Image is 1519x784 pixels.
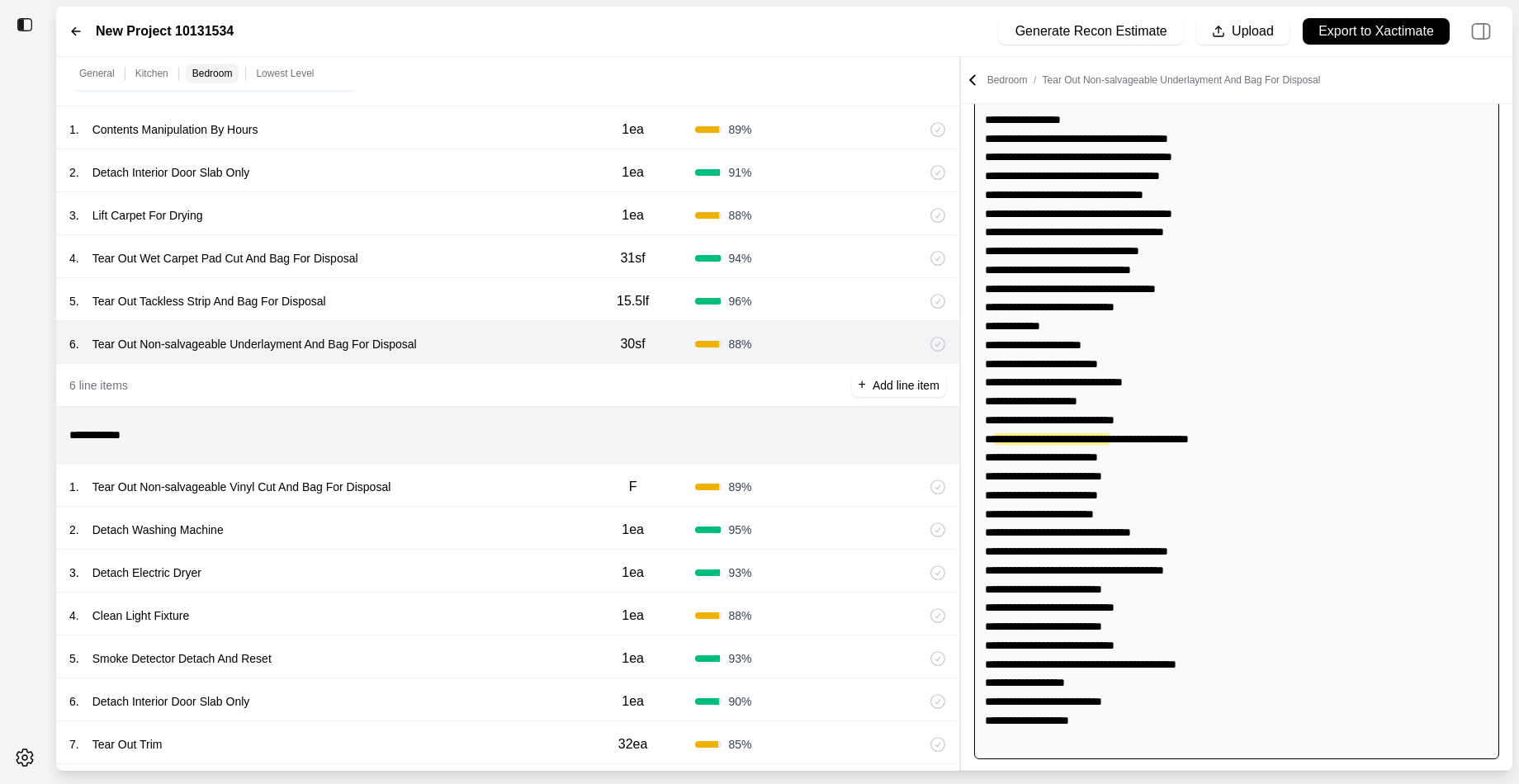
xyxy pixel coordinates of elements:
p: Tear Out Non-salvageable Vinyl Cut And Bag For Disposal [86,475,398,498]
p: 31sf [620,248,645,268]
span: 88 % [728,336,751,352]
p: Lowest Level [256,67,314,80]
span: 93 % [728,564,751,581]
p: 1ea [622,163,644,182]
label: New Project 10131534 [96,21,234,41]
p: Smoke Detector Detach And Reset [86,647,278,670]
p: 6 . [69,336,79,352]
p: 2 . [69,522,79,538]
p: 5 . [69,650,79,667]
p: 32ea [618,734,648,754]
span: / [1028,74,1043,86]
p: 4 . [69,607,79,624]
p: 1 . [69,121,79,138]
span: 91 % [728,164,751,181]
p: Export to Xactimate [1318,22,1434,41]
p: 1ea [622,606,644,626]
p: Generate Recon Estimate [1015,22,1167,41]
span: Tear Out Non-salvageable Underlayment And Bag For Disposal [1043,74,1321,86]
p: Contents Manipulation By Hours [86,118,265,141]
p: Detach Washing Machine [86,518,230,541]
p: 6 line items [69,377,128,394]
p: 15.5lf [617,291,649,311]
p: Detach Interior Door Slab Only [86,161,257,184]
p: 3 . [69,564,79,581]
img: right-panel.svg [1463,13,1499,50]
p: 3 . [69,207,79,224]
button: Generate Recon Estimate [999,18,1182,45]
span: 93 % [728,650,751,667]
p: 1ea [622,649,644,668]
p: Lift Carpet For Drying [86,204,210,227]
button: Upload [1196,18,1289,45]
p: 2 . [69,164,79,181]
span: 89 % [728,479,751,495]
button: +Add line item [852,374,946,397]
p: Bedroom [192,67,233,80]
p: Detach Interior Door Slab Only [86,690,257,713]
p: Detach Electric Dryer [86,561,208,584]
p: Upload [1232,22,1274,41]
p: Add line item [873,377,939,394]
p: 4 . [69,250,79,267]
p: 1 . [69,479,79,495]
p: Kitchen [135,67,168,80]
p: Tear Out Non-salvageable Underlayment And Bag For Disposal [86,333,424,356]
span: 89 % [728,121,751,138]
p: 1ea [622,692,644,711]
p: 1ea [622,120,644,139]
p: 6 . [69,693,79,710]
p: Bedroom [987,73,1321,87]
p: 1ea [622,205,644,225]
p: 7 . [69,736,79,753]
p: Tear Out Wet Carpet Pad Cut And Bag For Disposal [86,247,365,270]
p: 5 . [69,293,79,309]
p: General [79,67,115,80]
span: 90 % [728,693,751,710]
p: + [859,375,866,394]
p: F [629,477,637,497]
p: 1ea [622,520,644,540]
p: Clean Light Fixture [86,604,196,627]
p: 1ea [622,563,644,583]
img: toggle sidebar [17,17,33,33]
p: Tear Out Tackless Strip And Bag For Disposal [86,290,333,313]
button: Export to Xactimate [1303,18,1450,45]
span: 88 % [728,207,751,224]
span: 85 % [728,736,751,753]
p: Tear Out Trim [86,733,169,756]
span: 95 % [728,522,751,538]
p: 30sf [620,334,645,354]
span: 94 % [728,250,751,267]
span: 96 % [728,293,751,309]
span: 88 % [728,607,751,624]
